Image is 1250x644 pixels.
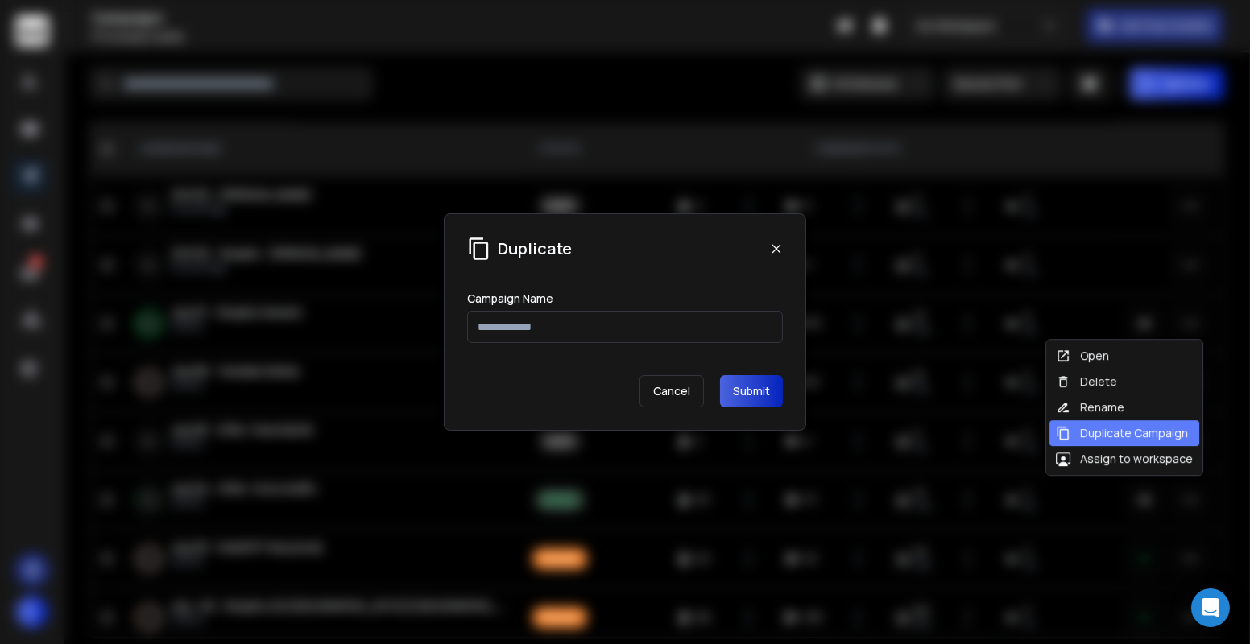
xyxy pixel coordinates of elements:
div: Open Intercom Messenger [1191,588,1230,627]
h1: Duplicate [498,237,572,260]
div: Assign to workspace [1056,451,1193,467]
p: Cancel [639,375,704,407]
div: Duplicate Campaign [1056,425,1188,441]
div: Open [1056,348,1109,364]
label: Campaign Name [467,293,553,304]
div: Rename [1056,399,1124,415]
div: Delete [1056,374,1117,390]
button: Submit [720,375,783,407]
